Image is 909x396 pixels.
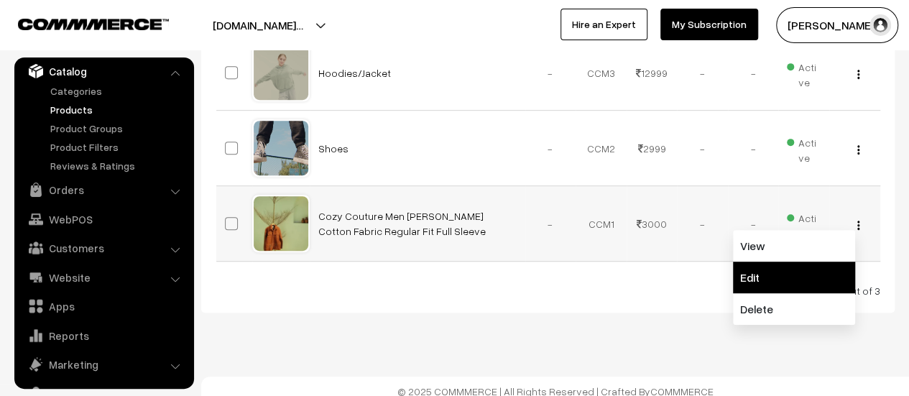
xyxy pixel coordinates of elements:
a: Shoes [318,142,349,155]
td: - [677,35,728,111]
a: Product Groups [47,121,189,136]
span: Active [787,207,821,241]
a: View [733,230,855,262]
img: Menu [857,145,859,155]
td: - [677,186,728,262]
img: COMMMERCE [18,19,169,29]
a: Delete [733,293,855,325]
a: Product Filters [47,139,189,155]
button: [PERSON_NAME] [776,7,898,43]
td: 2999 [627,111,678,186]
a: Products [47,102,189,117]
td: - [525,111,576,186]
td: - [728,186,779,262]
div: Currently viewing 1-3 out of 3 [216,283,880,298]
img: user [869,14,891,36]
a: COMMMERCE [18,14,144,32]
a: My Subscription [660,9,758,40]
a: Categories [47,83,189,98]
td: 3000 [627,186,678,262]
span: Active [787,132,821,165]
td: 12999 [627,35,678,111]
a: Customers [18,235,189,261]
td: - [525,186,576,262]
td: CCM1 [576,186,627,262]
a: Reviews & Ratings [47,158,189,173]
td: - [677,111,728,186]
a: Apps [18,293,189,319]
a: Orders [18,177,189,203]
a: Edit [733,262,855,293]
button: [DOMAIN_NAME]… [162,7,354,43]
a: WebPOS [18,206,189,232]
td: CCM3 [576,35,627,111]
a: Cozy Couture Men [PERSON_NAME] Cotton Fabric Regular Fit Full Sleeve [318,210,486,237]
a: Catalog [18,58,189,84]
td: - [525,35,576,111]
img: Menu [857,221,859,230]
a: Marketing [18,351,189,377]
td: - [728,111,779,186]
a: Website [18,264,189,290]
span: Active [787,56,821,90]
img: Menu [857,70,859,79]
td: CCM2 [576,111,627,186]
a: Reports [18,323,189,349]
a: Hire an Expert [560,9,647,40]
td: - [728,35,779,111]
a: Hoodies/Jacket [318,67,391,79]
